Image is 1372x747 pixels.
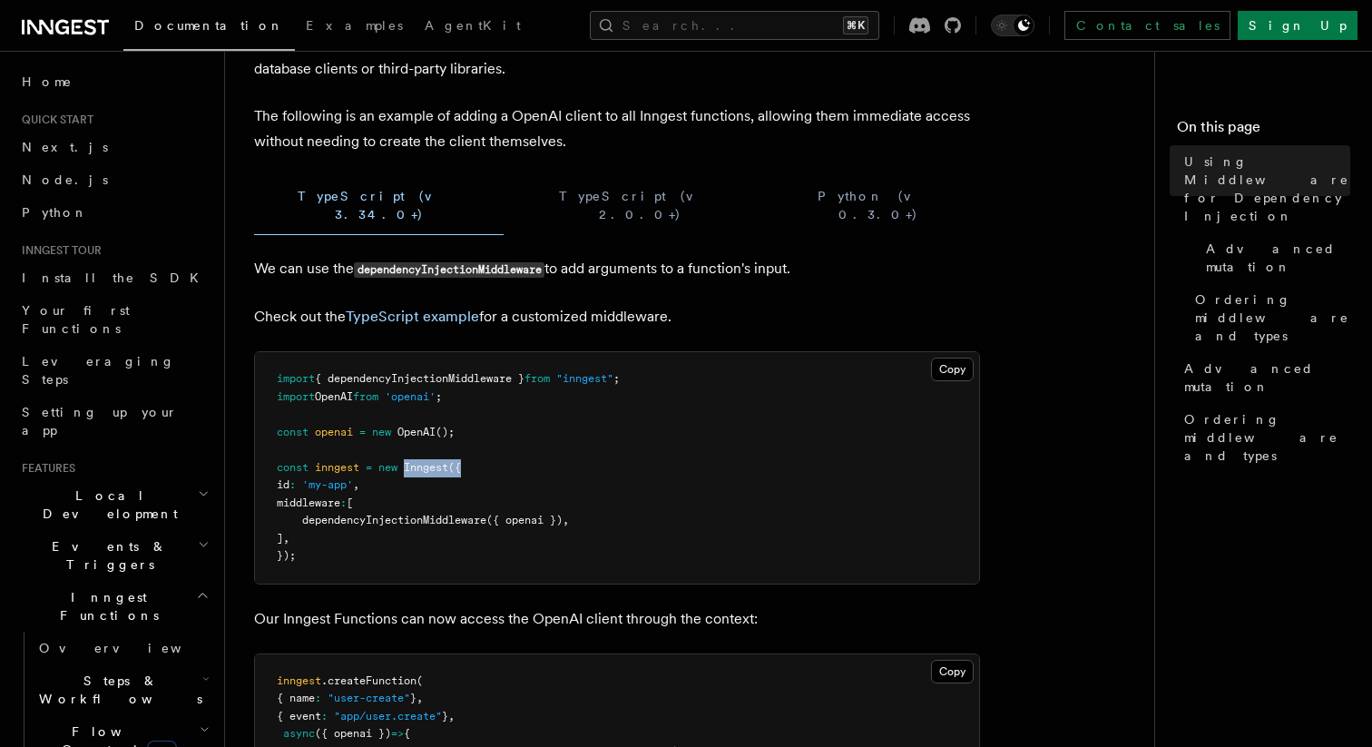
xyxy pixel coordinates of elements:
[1177,145,1350,232] a: Using Middleware for Dependency Injection
[15,163,213,196] a: Node.js
[315,426,353,438] span: openai
[404,461,448,474] span: Inngest
[15,487,198,523] span: Local Development
[416,674,423,687] span: (
[385,390,436,403] span: 'openai'
[15,461,75,476] span: Features
[15,588,196,624] span: Inngest Functions
[410,692,416,704] span: }
[277,674,321,687] span: inngest
[448,461,461,474] span: ({
[486,514,563,526] span: ({ openai })
[22,205,88,220] span: Python
[254,606,980,632] p: Our Inngest Functions can now access the OpenAI client through the context:
[15,131,213,163] a: Next.js
[414,5,532,49] a: AgentKit
[777,176,980,235] button: Python (v 0.3.0+)
[346,308,479,325] a: TypeScript example
[1206,240,1350,276] span: Advanced mutation
[254,176,504,235] button: TypeScript (v 3.34.0+)
[556,372,613,385] span: "inngest"
[254,103,980,154] p: The following is an example of adding a OpenAI client to all Inngest functions, allowing them imm...
[15,113,93,127] span: Quick start
[315,372,524,385] span: { dependencyInjectionMiddleware }
[321,674,416,687] span: .createFunction
[1184,152,1350,225] span: Using Middleware for Dependency Injection
[15,530,213,581] button: Events & Triggers
[354,262,544,278] code: dependencyInjectionMiddleware
[277,426,309,438] span: const
[32,632,213,664] a: Overview
[590,11,879,40] button: Search...⌘K
[277,710,321,722] span: { event
[1177,116,1350,145] h4: On this page
[563,514,569,526] span: ,
[328,692,410,704] span: "user-create"
[15,345,213,396] a: Leveraging Steps
[283,727,315,740] span: async
[15,396,213,447] a: Setting up your app
[1064,11,1230,40] a: Contact sales
[306,18,403,33] span: Examples
[15,537,198,574] span: Events & Triggers
[15,581,213,632] button: Inngest Functions
[1188,283,1350,352] a: Ordering middleware and types
[397,426,436,438] span: OpenAI
[391,727,404,740] span: =>
[254,304,980,329] p: Check out the for a customized middleware.
[321,710,328,722] span: :
[15,294,213,345] a: Your first Functions
[15,196,213,229] a: Python
[134,18,284,33] span: Documentation
[22,270,210,285] span: Install the SDK
[1184,410,1350,465] span: Ordering middleware and types
[277,390,315,403] span: import
[436,426,455,438] span: ();
[347,496,353,509] span: [
[518,176,762,235] button: TypeScript (v 2.0.0+)
[353,478,359,491] span: ,
[15,65,213,98] a: Home
[295,5,414,49] a: Examples
[1184,359,1350,396] span: Advanced mutation
[366,461,372,474] span: =
[340,496,347,509] span: :
[315,390,353,403] span: OpenAI
[315,727,391,740] span: ({ openai })
[277,692,315,704] span: { name
[277,478,289,491] span: id
[15,479,213,530] button: Local Development
[283,532,289,545] span: ,
[425,18,521,33] span: AgentKit
[39,641,226,655] span: Overview
[448,710,455,722] span: ,
[22,354,175,387] span: Leveraging Steps
[123,5,295,51] a: Documentation
[843,16,868,34] kbd: ⌘K
[22,73,73,91] span: Home
[442,710,448,722] span: }
[436,390,442,403] span: ;
[22,172,108,187] span: Node.js
[15,261,213,294] a: Install the SDK
[931,358,974,381] button: Copy
[353,390,378,403] span: from
[289,478,296,491] span: :
[524,372,550,385] span: from
[931,660,974,683] button: Copy
[1195,290,1350,345] span: Ordering middleware and types
[372,426,391,438] span: new
[1177,403,1350,472] a: Ordering middleware and types
[22,405,178,437] span: Setting up your app
[359,426,366,438] span: =
[404,727,410,740] span: {
[302,514,486,526] span: dependencyInjectionMiddleware
[1238,11,1357,40] a: Sign Up
[334,710,442,722] span: "app/user.create"
[991,15,1034,36] button: Toggle dark mode
[15,243,102,258] span: Inngest tour
[22,140,108,154] span: Next.js
[315,461,359,474] span: inngest
[378,461,397,474] span: new
[22,303,130,336] span: Your first Functions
